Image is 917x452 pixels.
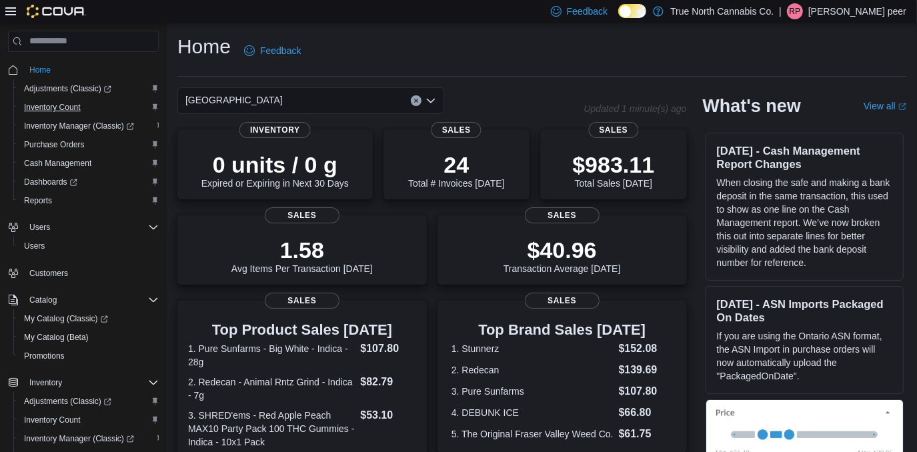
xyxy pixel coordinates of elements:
a: Inventory Manager (Classic) [13,429,164,448]
p: True North Cannabis Co. [670,3,774,19]
button: Open list of options [425,95,436,106]
h1: Home [177,33,231,60]
span: Dark Mode [618,18,619,19]
button: Home [3,60,164,79]
span: Inventory [29,377,62,388]
span: Inventory Count [19,412,159,428]
dd: $152.08 [619,341,673,357]
a: Home [24,62,56,78]
span: Inventory Count [19,99,159,115]
a: Inventory Count [19,99,86,115]
a: Customers [24,265,73,281]
span: [GEOGRAPHIC_DATA] [185,92,283,108]
button: Inventory Count [13,411,164,429]
span: Sales [265,293,339,309]
a: Users [19,238,50,254]
button: Inventory [24,375,67,391]
p: When closing the safe and making a bank deposit in the same transaction, this used to show as one... [717,176,892,269]
dt: 2. Redecan - Animal Rntz Grind - Indica - 7g [188,375,355,402]
span: Customers [24,265,159,281]
dd: $107.80 [619,383,673,399]
a: Inventory Manager (Classic) [13,117,164,135]
span: Promotions [19,348,159,364]
dt: 1. Stunnerz [451,342,614,355]
span: Inventory [239,122,311,138]
button: Purchase Orders [13,135,164,154]
span: Cash Management [24,158,91,169]
span: Users [19,238,159,254]
div: rebecka peer [787,3,803,19]
p: Updated 1 minute(s) ago [584,103,686,114]
span: Purchase Orders [19,137,159,153]
button: Inventory Count [13,98,164,117]
button: My Catalog (Beta) [13,328,164,347]
a: Adjustments (Classic) [13,392,164,411]
button: Users [24,219,55,235]
a: Dashboards [13,173,164,191]
a: Purchase Orders [19,137,90,153]
p: 0 units / 0 g [201,151,349,178]
p: 24 [408,151,504,178]
button: Promotions [13,347,164,365]
button: Users [3,218,164,237]
span: Catalog [24,292,159,308]
h3: [DATE] - Cash Management Report Changes [717,144,892,171]
dt: 4. DEBUNK ICE [451,406,614,419]
span: Home [24,61,159,78]
span: Sales [265,207,339,223]
button: Reports [13,191,164,210]
div: Total Sales [DATE] [572,151,654,189]
button: Cash Management [13,154,164,173]
p: $40.96 [504,237,621,263]
a: Inventory Manager (Classic) [19,431,139,447]
span: Inventory Manager (Classic) [19,431,159,447]
span: Adjustments (Classic) [24,396,111,407]
span: Users [24,241,45,251]
dd: $66.80 [619,405,673,421]
dd: $82.79 [360,374,415,390]
p: 1.58 [231,237,373,263]
span: Inventory [24,375,159,391]
button: Catalog [24,292,62,308]
span: Sales [588,122,638,138]
span: Promotions [24,351,65,361]
span: Feedback [260,44,301,57]
button: Catalog [3,291,164,309]
a: My Catalog (Classic) [13,309,164,328]
span: My Catalog (Beta) [19,329,159,345]
img: Cova [27,5,86,18]
span: Purchase Orders [24,139,85,150]
span: My Catalog (Classic) [24,313,108,324]
span: Dashboards [19,174,159,190]
h3: Top Product Sales [DATE] [188,322,416,338]
button: Inventory [3,373,164,392]
span: Inventory Manager (Classic) [19,118,159,134]
p: If you are using the Ontario ASN format, the ASN Import in purchase orders will now automatically... [717,329,892,383]
h2: What's new [703,95,801,117]
span: Inventory Manager (Classic) [24,121,134,131]
p: [PERSON_NAME] peer [808,3,906,19]
a: Adjustments (Classic) [19,81,117,97]
a: Inventory Count [19,412,86,428]
a: View allExternal link [864,101,906,111]
a: Reports [19,193,57,209]
span: My Catalog (Classic) [19,311,159,327]
p: | [779,3,782,19]
span: Inventory Manager (Classic) [24,433,134,444]
a: Inventory Manager (Classic) [19,118,139,134]
div: Avg Items Per Transaction [DATE] [231,237,373,274]
span: Sales [525,207,600,223]
dt: 1. Pure Sunfarms - Big White - Indica - 28g [188,342,355,369]
input: Dark Mode [618,4,646,18]
a: Adjustments (Classic) [13,79,164,98]
a: My Catalog (Classic) [19,311,113,327]
span: Inventory Count [24,102,81,113]
dd: $53.10 [360,407,415,423]
h3: [DATE] - ASN Imports Packaged On Dates [717,297,892,324]
span: Inventory Count [24,415,81,425]
dd: $107.80 [360,341,415,357]
span: Users [24,219,159,235]
svg: External link [898,103,906,111]
span: Catalog [29,295,57,305]
button: Users [13,237,164,255]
